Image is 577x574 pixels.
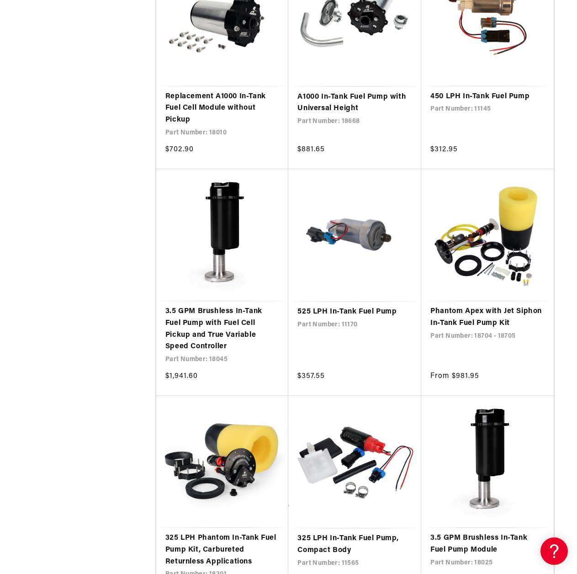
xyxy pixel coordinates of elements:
[430,91,545,103] a: 450 LPH In-Tank Fuel Pump
[430,306,545,329] a: Phantom Apex with Jet Siphon In-Tank Fuel Pump Kit
[297,306,412,318] a: 525 LPH In-Tank Fuel Pump
[430,532,545,556] a: 3.5 GPM Brushless In-Tank Fuel Pump Module
[297,533,412,556] a: 325 LPH In-Tank Fuel Pump, Compact Body
[165,532,280,568] a: 325 LPH Phantom In-Tank Fuel Pump Kit, Carbureted Returnless Applications
[165,91,280,126] a: Replacement A1000 In-Tank Fuel Cell Module without Pickup
[165,306,280,352] a: 3.5 GPM Brushless In-Tank Fuel Pump with Fuel Cell Pickup and True Variable Speed Controller
[297,91,412,115] a: A1000 In-Tank Fuel Pump with Universal Height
